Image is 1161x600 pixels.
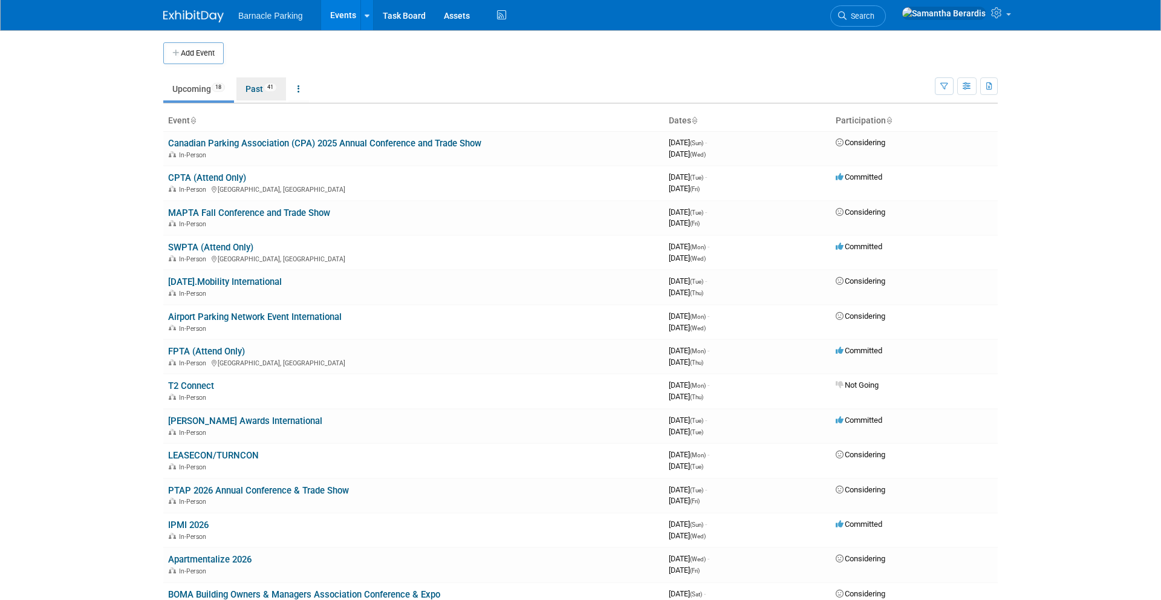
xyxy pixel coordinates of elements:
[690,452,706,458] span: (Mon)
[705,172,707,181] span: -
[179,394,210,402] span: In-Person
[690,556,706,562] span: (Wed)
[705,416,707,425] span: -
[690,359,703,366] span: (Thu)
[163,10,224,22] img: ExhibitDay
[836,485,885,494] span: Considering
[669,485,707,494] span: [DATE]
[669,450,709,459] span: [DATE]
[690,533,706,540] span: (Wed)
[836,172,882,181] span: Committed
[707,346,709,355] span: -
[690,313,706,320] span: (Mon)
[169,325,176,331] img: In-Person Event
[669,566,700,575] span: [DATE]
[669,346,709,355] span: [DATE]
[886,116,892,125] a: Sort by Participation Type
[705,276,707,285] span: -
[179,533,210,541] span: In-Person
[664,111,831,131] th: Dates
[168,520,209,530] a: IPMI 2026
[705,207,707,217] span: -
[168,253,659,263] div: [GEOGRAPHIC_DATA], [GEOGRAPHIC_DATA]
[669,496,700,505] span: [DATE]
[179,429,210,437] span: In-Person
[669,427,703,436] span: [DATE]
[669,276,707,285] span: [DATE]
[690,209,703,216] span: (Tue)
[179,290,210,298] span: In-Person
[836,554,885,563] span: Considering
[690,220,700,227] span: (Fri)
[705,520,707,529] span: -
[236,77,286,100] a: Past41
[707,311,709,321] span: -
[179,463,210,471] span: In-Person
[179,325,210,333] span: In-Person
[179,151,210,159] span: In-Person
[669,207,707,217] span: [DATE]
[212,83,225,92] span: 18
[669,218,700,227] span: [DATE]
[264,83,277,92] span: 41
[707,554,709,563] span: -
[690,325,706,331] span: (Wed)
[690,278,703,285] span: (Tue)
[836,311,885,321] span: Considering
[690,348,706,354] span: (Mon)
[691,116,697,125] a: Sort by Start Date
[690,463,703,470] span: (Tue)
[168,172,246,183] a: CPTA (Attend Only)
[168,554,252,565] a: Apartmentalize 2026
[169,220,176,226] img: In-Person Event
[690,255,706,262] span: (Wed)
[168,450,259,461] a: LEASECON/TURNCON
[238,11,303,21] span: Barnacle Parking
[163,42,224,64] button: Add Event
[669,531,706,540] span: [DATE]
[168,311,342,322] a: Airport Parking Network Event International
[690,174,703,181] span: (Tue)
[831,111,998,131] th: Participation
[168,138,481,149] a: Canadian Parking Association (CPA) 2025 Annual Conference and Trade Show
[836,416,882,425] span: Committed
[169,463,176,469] img: In-Person Event
[690,290,703,296] span: (Thu)
[190,116,196,125] a: Sort by Event Name
[669,184,700,193] span: [DATE]
[669,589,706,598] span: [DATE]
[168,380,214,391] a: T2 Connect
[168,184,659,194] div: [GEOGRAPHIC_DATA], [GEOGRAPHIC_DATA]
[847,11,874,21] span: Search
[836,276,885,285] span: Considering
[690,151,706,158] span: (Wed)
[169,151,176,157] img: In-Person Event
[690,417,703,424] span: (Tue)
[690,429,703,435] span: (Tue)
[690,244,706,250] span: (Mon)
[690,567,700,574] span: (Fri)
[669,380,709,390] span: [DATE]
[163,77,234,100] a: Upcoming18
[169,359,176,365] img: In-Person Event
[169,498,176,504] img: In-Person Event
[690,382,706,389] span: (Mon)
[669,138,707,147] span: [DATE]
[169,429,176,435] img: In-Person Event
[669,392,703,401] span: [DATE]
[836,346,882,355] span: Committed
[669,461,703,471] span: [DATE]
[836,380,879,390] span: Not Going
[669,311,709,321] span: [DATE]
[836,207,885,217] span: Considering
[669,288,703,297] span: [DATE]
[830,5,886,27] a: Search
[690,186,700,192] span: (Fri)
[836,450,885,459] span: Considering
[168,207,330,218] a: MAPTA Fall Conference and Trade Show
[179,186,210,194] span: In-Person
[168,276,282,287] a: [DATE].Mobility International
[168,242,253,253] a: SWPTA (Attend Only)
[163,111,664,131] th: Event
[168,416,322,426] a: [PERSON_NAME] Awards International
